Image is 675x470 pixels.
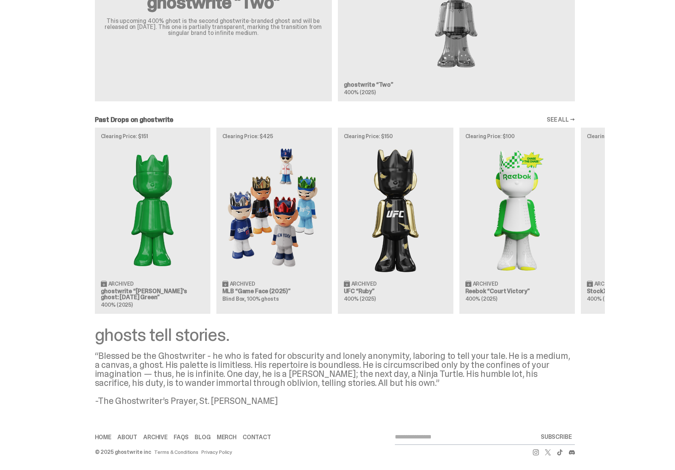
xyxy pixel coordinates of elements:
[95,326,575,344] div: ghosts tell stories.
[95,128,210,314] a: Clearing Price: $151 Schrödinger's ghost: Sunday Green Archived
[351,281,376,286] span: Archived
[230,281,255,286] span: Archived
[101,288,204,300] h3: ghostwrite “[PERSON_NAME]'s ghost: [DATE] Green”
[101,134,204,139] p: Clearing Price: $151
[101,145,204,274] img: Schrödinger's ghost: Sunday Green
[344,145,447,274] img: Ruby
[216,128,332,314] a: Clearing Price: $425 Game Face (2025) Archived
[465,145,569,274] img: Court Victory
[465,288,569,294] h3: Reebok “Court Victory”
[195,434,210,440] a: Blog
[344,89,376,96] span: 400% (2025)
[247,295,279,302] span: 100% ghosts
[459,128,575,314] a: Clearing Price: $100 Court Victory Archived
[344,295,376,302] span: 400% (2025)
[174,434,189,440] a: FAQs
[538,429,575,444] button: SUBSCRIBE
[547,117,575,123] a: SEE ALL →
[222,145,326,274] img: Game Face (2025)
[201,449,232,455] a: Privacy Policy
[344,82,569,88] h3: ghostwrite “Two”
[95,351,575,405] div: “Blessed be the Ghostwriter - he who is fated for obscurity and lonely anonymity, laboring to tel...
[473,281,498,286] span: Archived
[95,116,174,123] h2: Past Drops on ghostwrite
[95,434,111,440] a: Home
[104,18,323,36] p: This upcoming 400% ghost is the second ghostwrite-branded ghost and will be released on [DATE]. T...
[143,434,168,440] a: Archive
[465,134,569,139] p: Clearing Price: $100
[108,281,133,286] span: Archived
[338,128,453,314] a: Clearing Price: $150 Ruby Archived
[344,134,447,139] p: Clearing Price: $150
[222,295,246,302] span: Blind Box,
[154,449,198,455] a: Terms & Conditions
[243,434,271,440] a: Contact
[117,434,137,440] a: About
[465,295,497,302] span: 400% (2025)
[95,449,151,455] div: © 2025 ghostwrite inc
[101,301,133,308] span: 400% (2025)
[344,288,447,294] h3: UFC “Ruby”
[217,434,237,440] a: Merch
[594,281,619,286] span: Archived
[222,134,326,139] p: Clearing Price: $425
[587,295,619,302] span: 400% (2025)
[222,288,326,294] h3: MLB “Game Face (2025)”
